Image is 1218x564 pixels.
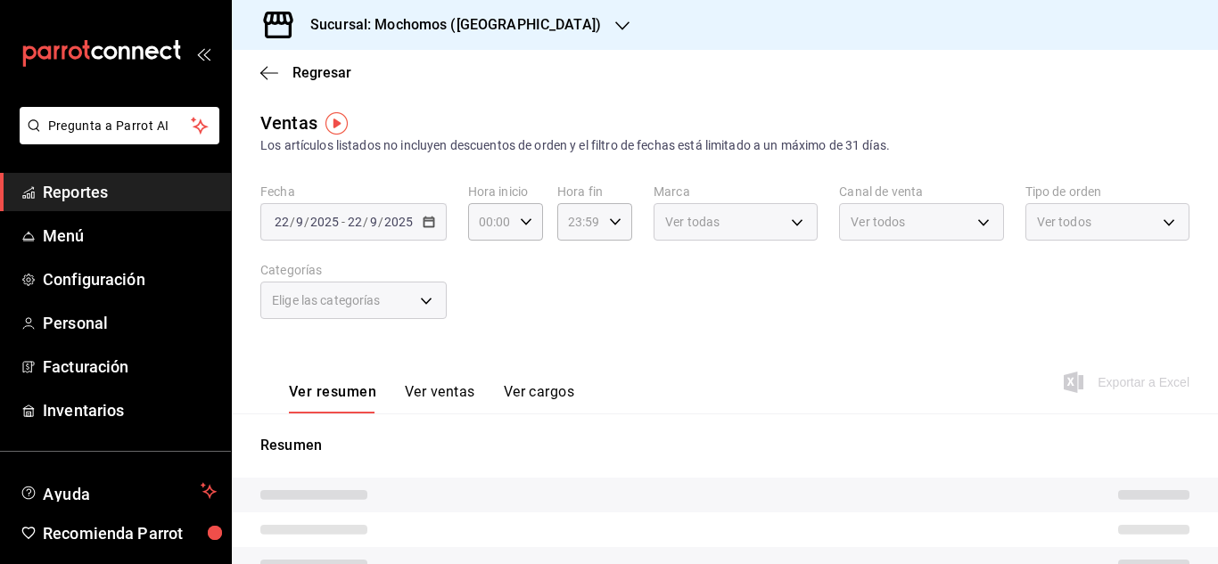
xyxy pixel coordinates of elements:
h3: Sucursal: Mochomos ([GEOGRAPHIC_DATA]) [296,14,601,36]
button: Pregunta a Parrot AI [20,107,219,144]
button: Ver cargos [504,383,575,413]
button: Regresar [260,64,351,81]
label: Categorías [260,264,447,276]
span: / [363,215,368,229]
input: -- [295,215,304,229]
span: Elige las categorías [272,291,381,309]
span: / [290,215,295,229]
button: open_drawer_menu [196,46,210,61]
button: Ver ventas [405,383,475,413]
input: -- [347,215,363,229]
span: Recomienda Parrot [43,521,217,545]
span: Ver todas [665,213,720,231]
label: Hora fin [557,185,632,198]
a: Pregunta a Parrot AI [12,129,219,148]
input: -- [274,215,290,229]
span: Inventarios [43,398,217,422]
input: ---- [309,215,340,229]
div: Ventas [260,110,317,136]
span: Menú [43,224,217,248]
span: Ayuda [43,480,193,502]
span: Configuración [43,267,217,291]
span: - [342,215,345,229]
span: Ver todos [851,213,905,231]
label: Hora inicio [468,185,543,198]
span: Reportes [43,180,217,204]
input: -- [369,215,378,229]
label: Fecha [260,185,447,198]
img: Tooltip marker [325,112,348,135]
label: Tipo de orden [1025,185,1189,198]
div: navigation tabs [289,383,574,413]
input: ---- [383,215,414,229]
button: Ver resumen [289,383,376,413]
span: Ver todos [1037,213,1091,231]
span: Pregunta a Parrot AI [48,117,192,135]
span: Regresar [292,64,351,81]
p: Resumen [260,435,1189,456]
div: Los artículos listados no incluyen descuentos de orden y el filtro de fechas está limitado a un m... [260,136,1189,155]
label: Marca [654,185,818,198]
span: Personal [43,311,217,335]
span: / [378,215,383,229]
span: Facturación [43,355,217,379]
label: Canal de venta [839,185,1003,198]
span: / [304,215,309,229]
